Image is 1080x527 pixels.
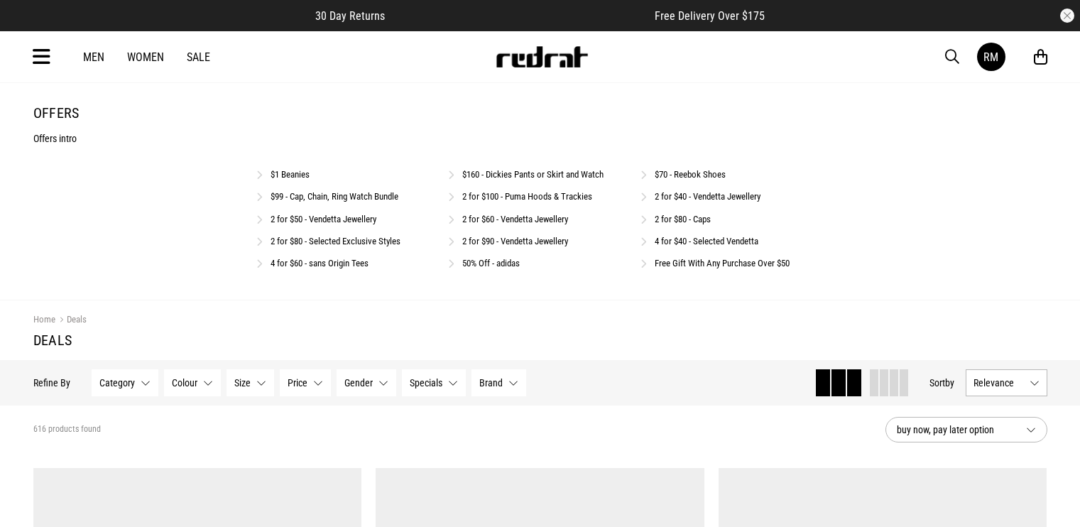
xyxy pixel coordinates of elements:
div: RM [983,50,998,64]
p: Offers intro [33,133,1047,144]
button: Price [280,369,331,396]
button: Relevance [966,369,1047,396]
a: 4 for $60 - sans Origin Tees [271,258,369,268]
h1: Deals [33,332,1047,349]
a: 4 for $40 - Selected Vendetta [655,236,758,246]
button: Sortby [929,374,954,391]
a: $1 Beanies [271,169,310,180]
span: Relevance [973,377,1024,389]
iframe: Customer reviews powered by Trustpilot [413,9,626,23]
button: buy now, pay later option [885,417,1047,442]
button: Size [227,369,274,396]
a: Men [83,50,104,64]
a: 2 for $50 - Vendetta Jewellery [271,214,376,224]
a: $160 - Dickies Pants or Skirt and Watch [462,169,604,180]
span: Size [234,377,251,389]
span: Brand [479,377,503,389]
a: 2 for $40 - Vendetta Jewellery [655,191,760,202]
h1: Offers [33,104,1047,121]
a: 2 for $80 - Selected Exclusive Styles [271,236,400,246]
a: Free Gift With Any Purchase Over $50 [655,258,790,268]
a: $70 - Reebok Shoes [655,169,726,180]
a: 2 for $100 - Puma Hoods & Trackies [462,191,592,202]
a: Sale [187,50,210,64]
a: 2 for $90 - Vendetta Jewellery [462,236,568,246]
span: buy now, pay later option [897,421,1015,438]
span: 616 products found [33,424,101,435]
span: Gender [344,377,373,389]
button: Category [92,369,158,396]
button: Specials [402,369,466,396]
span: 30 Day Returns [315,9,385,23]
span: Colour [172,377,197,389]
a: 50% Off - adidas [462,258,520,268]
a: $99 - Cap, Chain, Ring Watch Bundle [271,191,398,202]
span: Free Delivery Over $175 [655,9,765,23]
a: Women [127,50,164,64]
button: Gender [337,369,396,396]
button: Brand [471,369,526,396]
a: Home [33,314,55,325]
a: Deals [55,314,87,327]
p: Refine By [33,377,70,389]
span: Specials [410,377,442,389]
span: by [945,377,954,389]
img: Redrat logo [495,46,589,67]
span: Price [288,377,307,389]
button: Colour [164,369,221,396]
a: 2 for $80 - Caps [655,214,711,224]
span: Category [99,377,135,389]
a: 2 for $60 - Vendetta Jewellery [462,214,568,224]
